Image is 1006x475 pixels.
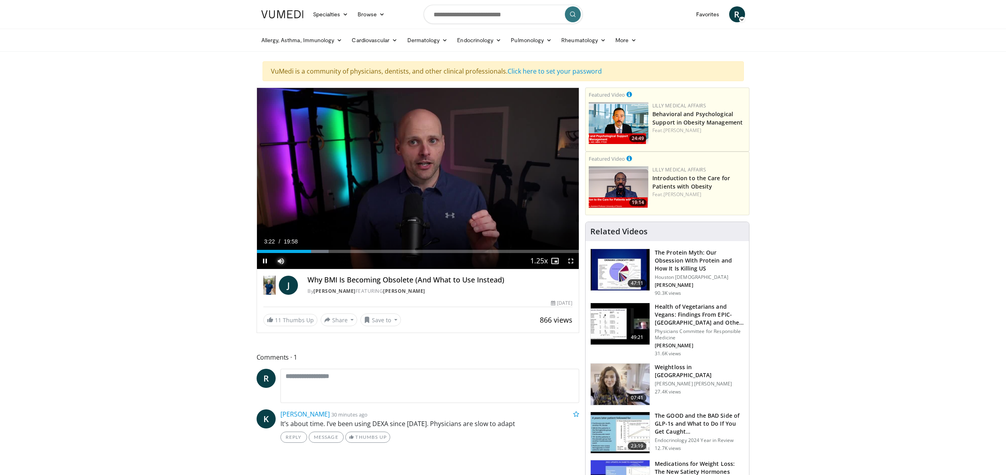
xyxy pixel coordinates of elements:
div: Feat. [652,127,746,134]
span: Comments 1 [257,352,580,362]
a: 23:19 The GOOD and the BAD Side of GLP-1s and What to Do If You Get Caught… Endocrinology 2024 Ye... [590,412,744,454]
a: Introduction to the Care for Patients with Obesity [652,174,730,190]
a: 49:21 Health of Vegetarians and Vegans: Findings From EPIC-[GEOGRAPHIC_DATA] and Othe… Physicians... [590,303,744,357]
a: J [279,276,298,295]
a: Cardiovascular [347,32,402,48]
a: Rheumatology [557,32,611,48]
img: 9983fed1-7565-45be-8934-aef1103ce6e2.150x105_q85_crop-smart_upscale.jpg [591,364,650,405]
p: 27.4K views [655,389,681,395]
a: 07:41 Weightloss in [GEOGRAPHIC_DATA] [PERSON_NAME] [PERSON_NAME] 27.4K views [590,363,744,405]
span: 19:58 [284,238,298,245]
a: [PERSON_NAME] [664,127,701,134]
p: 90.3K views [655,290,681,296]
video-js: Video Player [257,88,579,269]
a: Behavioral and Psychological Support in Obesity Management [652,110,743,126]
small: Featured Video [589,91,625,98]
p: [PERSON_NAME] [PERSON_NAME] [655,381,744,387]
p: It’s about time. I’ve been using DEXA since [DATE]. Physicians are slow to adapt [280,419,580,428]
img: 606f2b51-b844-428b-aa21-8c0c72d5a896.150x105_q85_crop-smart_upscale.jpg [591,303,650,345]
button: Save to [360,313,401,326]
a: R [257,369,276,388]
p: Endocrinology 2024 Year in Review [655,437,744,444]
a: Dermatology [403,32,453,48]
button: Mute [273,253,289,269]
a: Thumbs Up [345,432,390,443]
a: Lilly Medical Affairs [652,166,706,173]
span: 24:49 [629,135,646,142]
img: acc2e291-ced4-4dd5-b17b-d06994da28f3.png.150x105_q85_crop-smart_upscale.png [589,166,648,208]
p: Physicians Committee for Responsible Medicine [655,328,744,341]
h3: The Protein Myth: Our Obsession With Protein and How It Is Killing US [655,249,744,273]
img: Dr. Jordan Rennicke [263,276,276,295]
input: Search topics, interventions [424,5,583,24]
button: Enable picture-in-picture mode [547,253,563,269]
div: Progress Bar [257,250,579,253]
div: By FEATURING [307,288,572,295]
a: 24:49 [589,102,648,144]
a: Click here to set your password [508,67,602,76]
a: K [257,409,276,428]
a: Pulmonology [506,32,557,48]
small: Featured Video [589,155,625,162]
a: [PERSON_NAME] [313,288,356,294]
a: Endocrinology [452,32,506,48]
a: Allergy, Asthma, Immunology [257,32,347,48]
a: 47:11 The Protein Myth: Our Obsession With Protein and How It Is Killing US Houston [DEMOGRAPHIC_... [590,249,744,296]
a: [PERSON_NAME] [280,410,330,419]
img: 756cb5e3-da60-49d4-af2c-51c334342588.150x105_q85_crop-smart_upscale.jpg [591,412,650,454]
span: 49:21 [628,333,647,341]
a: More [611,32,641,48]
a: 11 Thumbs Up [263,314,317,326]
a: 19:14 [589,166,648,208]
a: Lilly Medical Affairs [652,102,706,109]
span: 866 views [540,315,572,325]
span: / [279,238,280,245]
button: Fullscreen [563,253,579,269]
div: Feat. [652,191,746,198]
a: Specialties [308,6,353,22]
button: Share [321,313,358,326]
h4: Why BMI Is Becoming Obsolete (And What to Use Instead) [307,276,572,284]
img: VuMedi Logo [261,10,304,18]
a: Favorites [691,6,724,22]
span: 47:11 [628,279,647,287]
div: VuMedi is a community of physicians, dentists, and other clinical professionals. [263,61,744,81]
h3: Health of Vegetarians and Vegans: Findings From EPIC-[GEOGRAPHIC_DATA] and Othe… [655,303,744,327]
p: 12.7K views [655,445,681,452]
h4: Related Videos [590,227,648,236]
img: ba3304f6-7838-4e41-9c0f-2e31ebde6754.png.150x105_q85_crop-smart_upscale.png [589,102,648,144]
a: [PERSON_NAME] [664,191,701,198]
button: Playback Rate [531,253,547,269]
button: Pause [257,253,273,269]
a: [PERSON_NAME] [383,288,425,294]
span: 11 [275,316,281,324]
a: Browse [353,6,389,22]
h3: Weightloss in [GEOGRAPHIC_DATA] [655,363,744,379]
span: 19:14 [629,199,646,206]
p: [PERSON_NAME] [655,343,744,349]
h3: The GOOD and the BAD Side of GLP-1s and What to Do If You Get Caught… [655,412,744,436]
span: 3:22 [264,238,275,245]
a: Reply [280,432,307,443]
span: 23:19 [628,442,647,450]
div: [DATE] [551,300,572,307]
a: Message [309,432,344,443]
a: R [729,6,745,22]
p: Houston [DEMOGRAPHIC_DATA] [655,274,744,280]
img: b7b8b05e-5021-418b-a89a-60a270e7cf82.150x105_q85_crop-smart_upscale.jpg [591,249,650,290]
p: 31.6K views [655,350,681,357]
span: 07:41 [628,394,647,402]
small: 30 minutes ago [331,411,368,418]
p: [PERSON_NAME] [655,282,744,288]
